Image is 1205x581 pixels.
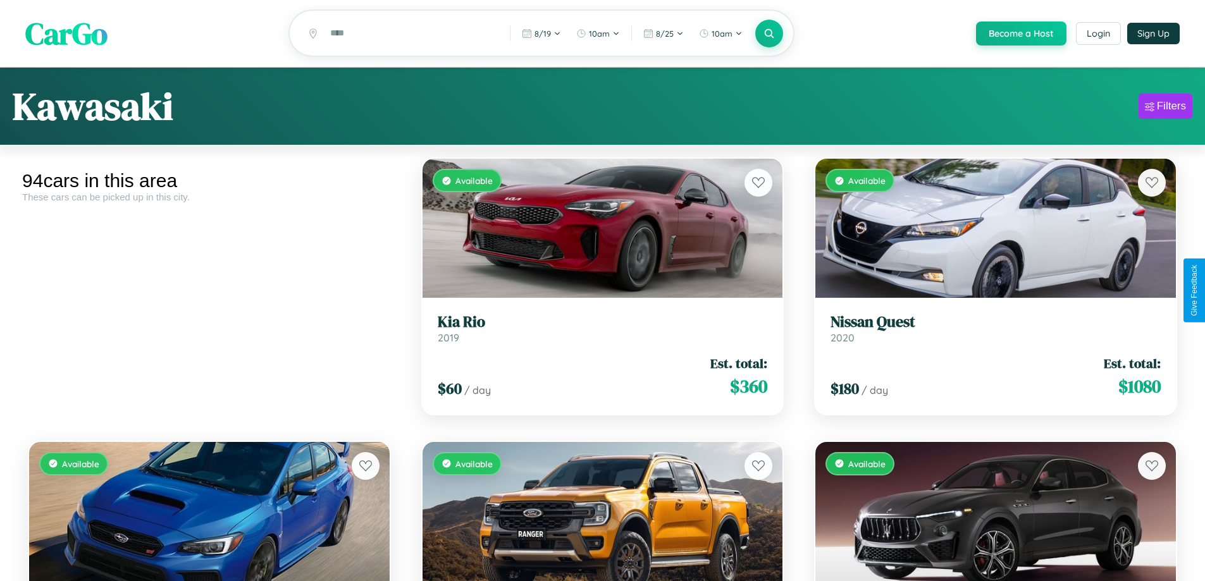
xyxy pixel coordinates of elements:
span: 2020 [831,331,855,344]
button: 8/19 [516,23,567,44]
button: Filters [1139,94,1192,119]
span: / day [464,384,491,396]
h3: Nissan Quest [831,313,1161,331]
span: 8 / 19 [535,28,551,39]
button: 10am [693,23,749,44]
button: Sign Up [1127,23,1180,44]
span: Est. total: [1104,354,1161,372]
div: These cars can be picked up in this city. [22,192,397,202]
span: CarGo [25,13,108,54]
span: $ 60 [438,378,462,399]
span: 8 / 25 [656,28,674,39]
div: Filters [1157,100,1186,113]
span: 10am [589,28,610,39]
span: $ 1080 [1118,374,1161,399]
span: Est. total: [710,354,767,372]
h1: Kawasaki [13,80,173,132]
a: Kia Rio2019 [438,313,768,344]
span: $ 360 [730,374,767,399]
span: / day [862,384,888,396]
button: 8/25 [637,23,690,44]
span: Available [848,458,886,469]
a: Nissan Quest2020 [831,313,1161,344]
span: 10am [712,28,732,39]
span: Available [848,175,886,186]
button: 10am [570,23,626,44]
span: $ 180 [831,378,859,399]
span: Available [62,458,99,469]
h3: Kia Rio [438,313,768,331]
button: Login [1076,22,1121,45]
span: Available [455,175,493,186]
div: 94 cars in this area [22,170,397,192]
span: 2019 [438,331,459,344]
div: Give Feedback [1190,265,1199,316]
span: Available [455,458,493,469]
button: Become a Host [976,21,1066,46]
